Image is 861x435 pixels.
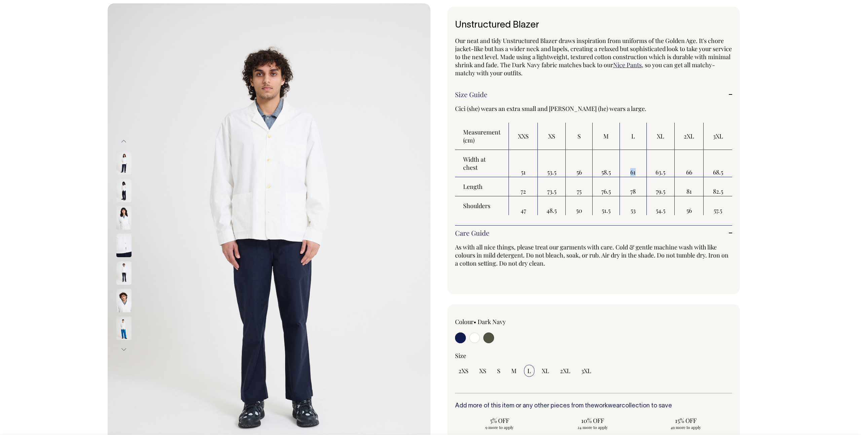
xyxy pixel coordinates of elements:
[458,417,541,425] span: 5% OFF
[578,365,595,377] input: 3XL
[116,179,132,202] img: off-white
[458,367,469,375] span: 2XS
[455,61,715,77] span: , so you can get all matchy-matchy with your outfits.
[593,177,620,196] td: 76.5
[620,196,647,215] td: 53
[116,234,132,257] img: off-white
[455,403,732,409] h6: Add more of this item or any other pieces from the collection to save
[704,123,732,150] th: 3XL
[116,316,132,340] img: off-white
[647,177,675,196] td: 79.5
[552,417,634,425] span: 10% OFF
[494,365,504,377] input: S
[704,150,732,177] td: 68.5
[644,417,727,425] span: 15% OFF
[566,196,592,215] td: 50
[542,367,549,375] span: XL
[474,318,476,326] span: •
[455,105,646,113] span: Cici (she) wears an extra small and [PERSON_NAME] (he) wears a large.
[509,150,538,177] td: 51
[593,196,620,215] td: 51.5
[538,365,553,377] input: XL
[675,196,704,215] td: 56
[594,403,622,409] a: workwear
[455,90,732,98] a: Size Guide
[455,229,732,237] a: Care Guide
[116,289,132,312] img: off-white
[479,367,486,375] span: XS
[497,367,500,375] span: S
[566,123,592,150] th: S
[119,134,129,149] button: Previous
[704,177,732,196] td: 82.5
[455,150,509,177] th: Width at chest
[581,367,591,375] span: 3XL
[675,123,704,150] th: 2XL
[455,243,732,267] p: As with all nice things, please treat our garments with care. Cold & gentle machine wash with lik...
[675,177,704,196] td: 81
[527,367,531,375] span: L
[566,150,592,177] td: 56
[593,150,620,177] td: 58.5
[538,196,566,215] td: 48.5
[566,177,592,196] td: 75
[647,150,675,177] td: 63.5
[524,365,534,377] input: L
[455,352,732,360] div: Size
[511,367,517,375] span: M
[455,196,509,215] th: Shoulders
[704,196,732,215] td: 57.5
[593,123,620,150] th: M
[455,123,509,150] th: Measurement (cm)
[548,414,637,432] input: 10% OFF 24 more to apply
[116,261,132,285] img: off-white
[647,123,675,150] th: XL
[458,425,541,430] span: 9 more to apply
[560,367,570,375] span: 2XL
[552,425,634,430] span: 24 more to apply
[509,123,538,150] th: XXS
[538,177,566,196] td: 73.5
[644,425,727,430] span: 49 more to apply
[476,365,490,377] input: XS
[509,196,538,215] td: 47
[455,37,732,69] span: Our neat and tidy Unstructured Blazer draws inspiration from uniforms of the Golden Age. It's cho...
[455,20,732,31] h1: Unstructured Blazer
[538,150,566,177] td: 53.5
[455,177,509,196] th: Length
[620,177,647,196] td: 78
[455,414,544,432] input: 5% OFF 9 more to apply
[641,414,730,432] input: 15% OFF 49 more to apply
[508,365,520,377] input: M
[509,177,538,196] td: 72
[557,365,574,377] input: 2XL
[455,318,566,326] div: Colour
[620,150,647,177] td: 61
[613,61,642,69] a: Nice Pants
[119,342,129,357] button: Next
[620,123,647,150] th: L
[455,365,472,377] input: 2XS
[478,318,506,326] label: Dark Navy
[675,150,704,177] td: 66
[538,123,566,150] th: XS
[116,206,132,230] img: off-white
[647,196,675,215] td: 54.5
[116,151,132,174] img: off-white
